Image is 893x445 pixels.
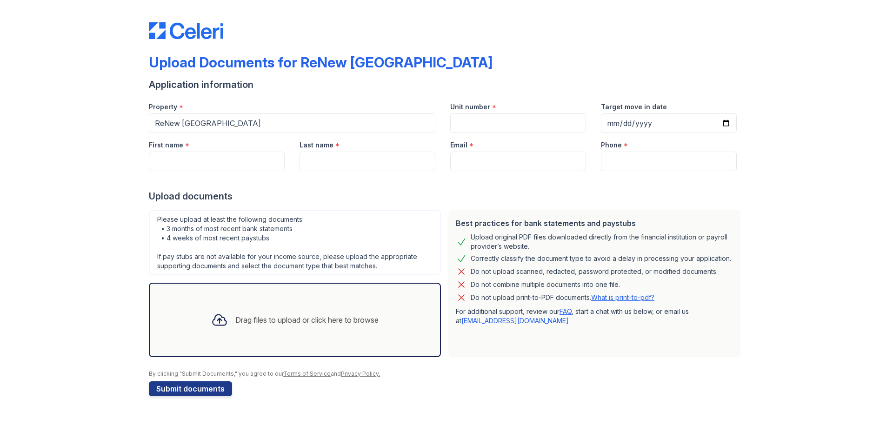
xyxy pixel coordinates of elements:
img: CE_Logo_Blue-a8612792a0a2168367f1c8372b55b34899dd931a85d93a1a3d3e32e68fde9ad4.png [149,22,223,39]
a: [EMAIL_ADDRESS][DOMAIN_NAME] [461,317,569,325]
label: First name [149,140,183,150]
label: Last name [300,140,333,150]
label: Email [450,140,467,150]
div: By clicking "Submit Documents," you agree to our and [149,370,744,378]
a: Terms of Service [283,370,331,377]
div: Upload original PDF files downloaded directly from the financial institution or payroll provider’... [471,232,733,251]
a: Privacy Policy. [341,370,380,377]
button: Submit documents [149,381,232,396]
label: Target move in date [601,102,667,112]
div: Upload Documents for ReNew [GEOGRAPHIC_DATA] [149,54,493,71]
p: For additional support, review our , start a chat with us below, or email us at [456,307,733,325]
div: Application information [149,78,744,91]
label: Phone [601,140,622,150]
a: What is print-to-pdf? [591,293,654,301]
label: Property [149,102,177,112]
label: Unit number [450,102,490,112]
div: Upload documents [149,190,744,203]
div: Correctly classify the document type to avoid a delay in processing your application. [471,253,731,264]
div: Please upload at least the following documents: • 3 months of most recent bank statements • 4 wee... [149,210,441,275]
div: Do not upload scanned, redacted, password protected, or modified documents. [471,266,718,277]
p: Do not upload print-to-PDF documents. [471,293,654,302]
div: Do not combine multiple documents into one file. [471,279,620,290]
div: Best practices for bank statements and paystubs [456,218,733,229]
a: FAQ [560,307,572,315]
div: Drag files to upload or click here to browse [235,314,379,325]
